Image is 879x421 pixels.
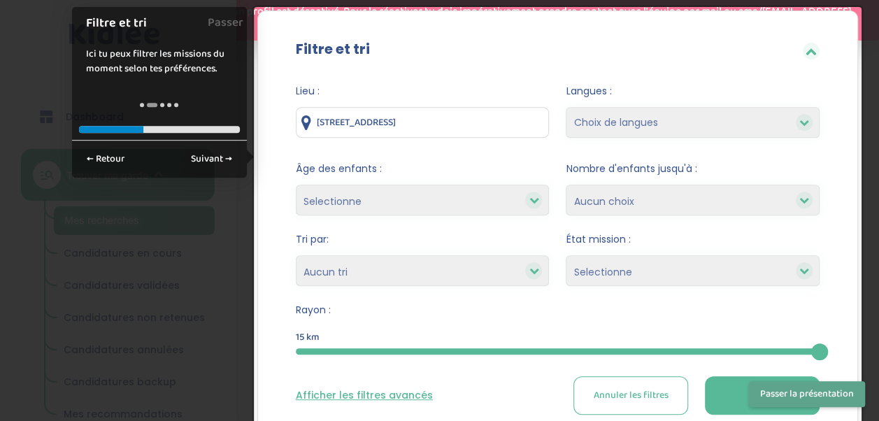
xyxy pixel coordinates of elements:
a: Passer [208,7,243,38]
button: Filtrer [705,376,820,415]
button: Annuler les filtres [573,376,688,415]
span: Lieu : [296,84,550,99]
span: État mission : [566,232,820,247]
input: Ville ou code postale [296,107,550,138]
a: Suivant → [183,148,240,171]
span: Âge des enfants : [296,162,550,176]
span: Rayon : [296,303,820,317]
span: Tri par: [296,232,550,247]
label: Filtre et tri [296,38,370,59]
span: Langues : [566,84,820,99]
button: Afficher les filtres avancés [296,388,433,403]
span: Annuler les filtres [593,388,668,403]
div: Ici tu peux filtrer les missions du moment selon tes préférences. [72,33,247,90]
h1: Filtre et tri [86,14,218,33]
span: 15 km [296,330,320,345]
button: Passer la présentation [749,381,865,407]
a: ← Retour [79,148,132,171]
span: Nombre d'enfants jusqu'à : [566,162,820,176]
